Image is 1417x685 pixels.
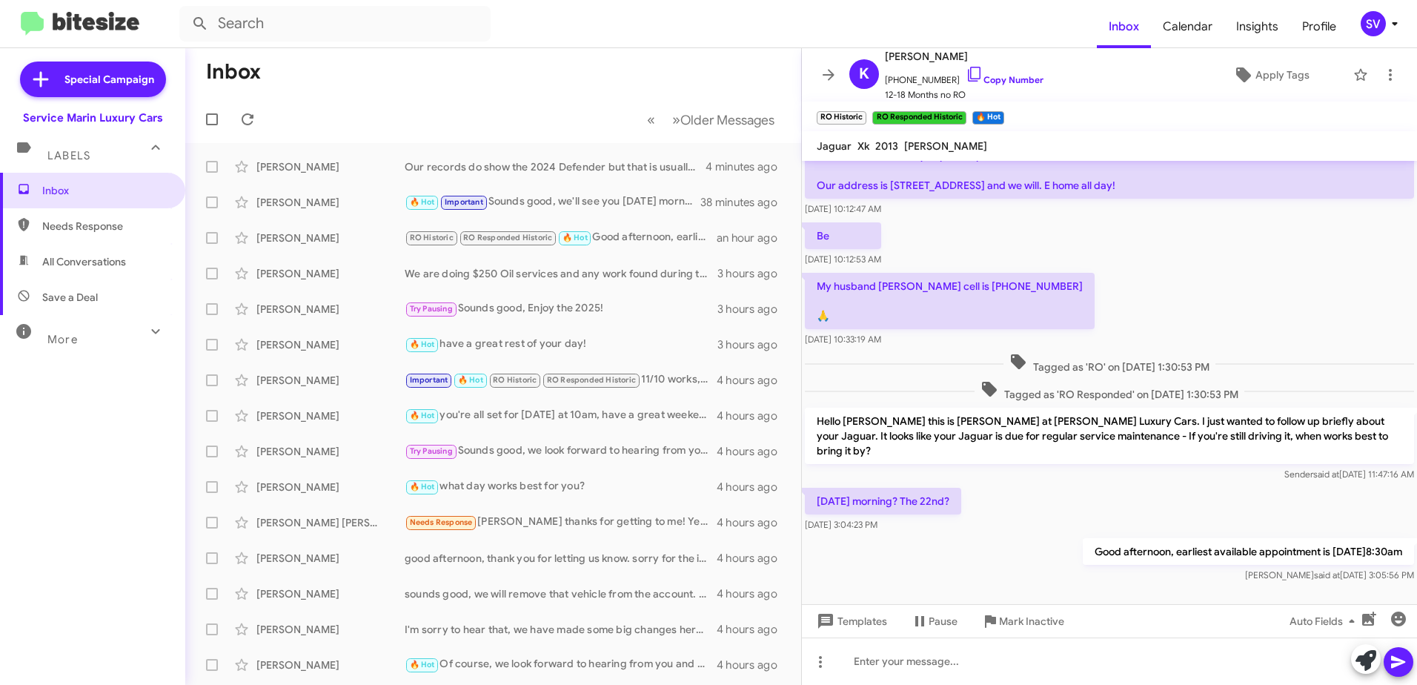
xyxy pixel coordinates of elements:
input: Search [179,6,491,42]
p: Hello [PERSON_NAME] this is [PERSON_NAME] at [PERSON_NAME] Luxury Cars. I just wanted to follow u... [805,408,1414,464]
div: 4 hours ago [717,586,789,601]
span: RO Historic [410,233,454,242]
div: [PERSON_NAME] [256,231,405,245]
span: [PERSON_NAME] [885,47,1043,65]
div: 3 hours ago [717,302,789,317]
small: 🔥 Hot [972,111,1004,125]
span: Tagged as 'RO Responded' on [DATE] 1:30:53 PM [975,380,1244,402]
span: Mark Inactive [999,608,1064,635]
h1: Inbox [206,60,261,84]
span: Needs Response [410,517,473,527]
div: Good afternoon, earliest available appointment is [DATE]8:30am [405,229,717,246]
button: SV [1348,11,1401,36]
div: Sounds good, we look forward to hearing from you and hope your healing process goes well. [405,443,717,460]
span: said at [1314,569,1340,580]
button: Auto Fields [1278,608,1373,635]
div: [PERSON_NAME] [PERSON_NAME] [256,515,405,530]
span: Auto Fields [1290,608,1361,635]
div: Our records do show the 2024 Defender but that is usually 21k miles or 2yrs. I apologize for the ... [405,159,706,174]
span: All Conversations [42,254,126,269]
div: 4 hours ago [717,658,789,672]
div: 4 hours ago [717,444,789,459]
p: Hi [PERSON_NAME] - my husband [PERSON_NAME] has left two messages ([DATE] and [DATE]) at your dea... [805,128,1414,199]
div: 3 hours ago [717,266,789,281]
span: 🔥 Hot [410,660,435,669]
small: RO Responded Historic [872,111,966,125]
a: Inbox [1097,5,1151,48]
div: an hour ago [717,231,789,245]
span: [PERSON_NAME] [904,139,987,153]
span: K [859,62,869,86]
div: 4 hours ago [717,480,789,494]
a: Copy Number [966,74,1043,85]
div: SV [1361,11,1386,36]
div: sounds good, we will remove that vehicle from the account. Have a great day! [405,586,717,601]
span: Sender [DATE] 11:47:16 AM [1284,469,1414,480]
span: 🔥 Hot [458,375,483,385]
div: 4 hours ago [717,551,789,566]
span: Apply Tags [1255,62,1310,88]
span: 🔥 Hot [410,411,435,420]
span: [DATE] 10:12:47 AM [805,203,881,214]
div: [PERSON_NAME] [256,159,405,174]
span: [PHONE_NUMBER] [885,65,1043,87]
a: Profile [1290,5,1348,48]
span: RO Historic [493,375,537,385]
span: said at [1313,469,1339,480]
span: « [647,110,655,129]
span: Labels [47,149,90,162]
div: 4 hours ago [717,408,789,423]
span: Save a Deal [42,290,98,305]
span: RO Responded Historic [547,375,636,385]
small: RO Historic [817,111,866,125]
div: [PERSON_NAME] [256,622,405,637]
div: Of course, we look forward to hearing from you and getting your vehicle in for service. [405,656,717,673]
span: Inbox [42,183,168,198]
div: We are doing $250 Oil services and any work found during the complimentary multipoint inspection ... [405,266,717,281]
div: good afternoon, thank you for letting us know. sorry for the inconvenience. [405,551,717,566]
span: 🔥 Hot [563,233,588,242]
div: [PERSON_NAME] [256,444,405,459]
span: 🔥 Hot [410,482,435,492]
div: [PERSON_NAME] [256,337,405,352]
div: 4 hours ago [717,515,789,530]
span: Pause [929,608,958,635]
div: you're all set for [DATE] at 10am, have a great weekend and we will see you [DATE] morning! [405,407,717,424]
span: 2013 [875,139,898,153]
button: Previous [638,105,664,135]
div: 38 minutes ago [700,195,789,210]
a: Special Campaign [20,62,166,97]
span: 🔥 Hot [410,197,435,207]
span: Important [410,375,448,385]
div: [PERSON_NAME] [256,302,405,317]
span: Try Pausing [410,446,453,456]
button: Apply Tags [1195,62,1346,88]
p: [DATE] morning? The 22nd? [805,488,961,514]
p: My husband [PERSON_NAME] cell is [PHONE_NUMBER] 🙏 [805,273,1095,329]
div: what day works best for you? [405,478,717,495]
div: [PERSON_NAME] [256,658,405,672]
button: Templates [802,608,899,635]
span: [DATE] 10:33:19 AM [805,334,881,345]
span: Xk [857,139,869,153]
div: 4 minutes ago [706,159,789,174]
div: [PERSON_NAME] [256,408,405,423]
div: I'm sorry to hear that, we have made some big changes here in the service department and would li... [405,622,717,637]
div: Sounds good, we'll see you [DATE] morning [405,193,700,211]
div: Sounds good, Enjoy the 2025! [405,300,717,317]
span: Tagged as 'RO' on [DATE] 1:30:53 PM [1003,353,1215,374]
div: [PERSON_NAME] [256,195,405,210]
span: Important [445,197,483,207]
div: Service Marin Luxury Cars [23,110,163,125]
nav: Page navigation example [639,105,783,135]
p: Good afternoon, earliest available appointment is [DATE]8:30am [1083,538,1414,565]
div: have a great rest of your day! [405,336,717,353]
span: Special Campaign [64,72,154,87]
div: [PERSON_NAME] [256,551,405,566]
a: Insights [1224,5,1290,48]
span: 🔥 Hot [410,340,435,349]
span: Try Pausing [410,304,453,314]
p: Be [805,222,881,249]
div: 3 hours ago [717,337,789,352]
